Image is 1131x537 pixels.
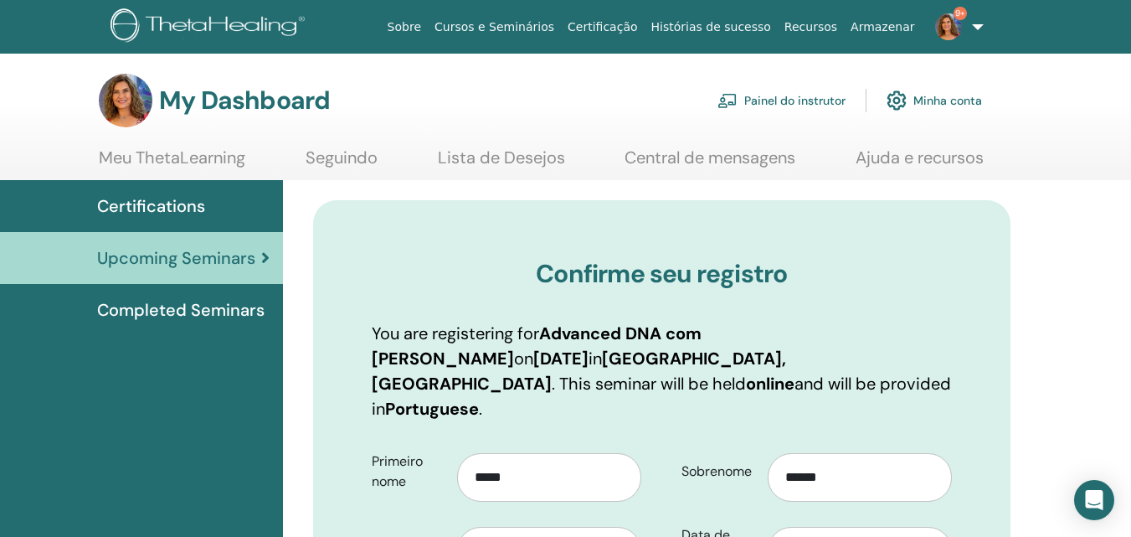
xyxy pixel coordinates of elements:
label: Sobrenome [669,456,768,488]
img: default.jpg [99,74,152,127]
a: Painel do instrutor [717,82,846,119]
a: Minha conta [887,82,982,119]
b: Portuguese [385,398,479,420]
a: Recursos [778,12,844,43]
span: Certifications [97,194,205,219]
span: 9+ [954,7,967,20]
a: Lista de Desejos [438,147,565,180]
img: logo.png [111,8,311,46]
img: chalkboard-teacher.svg [717,93,738,108]
a: Armazenar [844,12,921,43]
img: default.jpg [935,13,962,40]
a: Ajuda e recursos [856,147,984,180]
b: online [746,373,794,395]
a: Meu ThetaLearning [99,147,245,180]
img: cog.svg [887,86,907,115]
b: [DATE] [533,348,589,369]
a: Central de mensagens [625,147,795,180]
a: Certificação [561,12,644,43]
a: Histórias de sucesso [645,12,778,43]
a: Seguindo [306,147,378,180]
a: Sobre [381,12,428,43]
span: Upcoming Seminars [97,245,255,271]
h3: My Dashboard [159,85,330,116]
label: Primeiro nome [359,446,458,498]
p: You are registering for on in . This seminar will be held and will be provided in . [372,321,952,421]
a: Cursos e Seminários [428,12,561,43]
h3: Confirme seu registro [372,259,952,289]
div: Open Intercom Messenger [1074,480,1114,520]
span: Completed Seminars [97,297,265,323]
